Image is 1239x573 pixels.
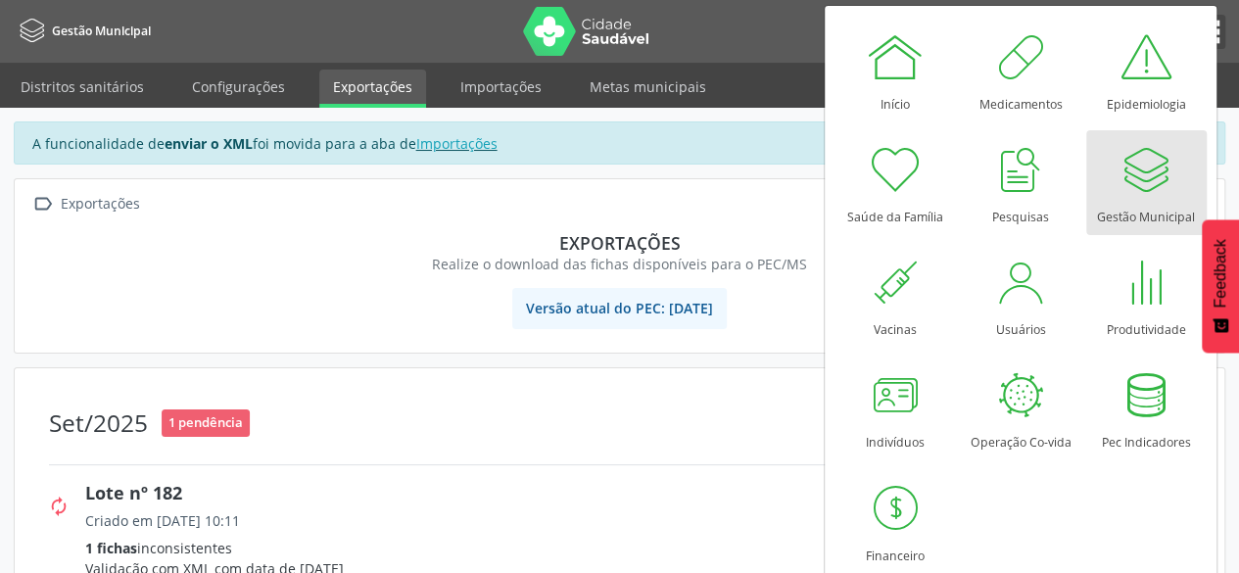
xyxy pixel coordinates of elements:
a: Pec Indicadores [1086,356,1207,460]
a: Importações [416,134,498,153]
a:  Exportações [28,190,143,218]
span: Feedback [1212,239,1229,308]
a: Exportações [319,70,426,108]
span: 1 fichas [85,539,137,557]
a: Metas municipais [576,70,720,104]
span: Versão atual do PEC: [DATE] [512,288,727,329]
a: Operação Co-vida [961,356,1081,460]
div: Realize o download das fichas disponíveis para o PEC/MS [42,254,1197,274]
strong: enviar o XML [165,134,253,153]
a: Medicamentos [961,18,1081,122]
div: Exportações [42,232,1197,254]
a: Epidemiologia [1086,18,1207,122]
div: Exportações [57,190,143,218]
div: Criado em [DATE] 10:11 [85,510,1208,531]
a: Indivíduos [835,356,956,460]
div: A funcionalidade de foi movida para a aba de [14,121,1225,165]
div: Lote nº 182 [85,480,1208,506]
a: Distritos sanitários [7,70,158,104]
a: Saúde da Família [835,130,956,235]
a: Usuários [961,243,1081,348]
button: Feedback - Mostrar pesquisa [1202,219,1239,353]
a: Início [835,18,956,122]
a: Gestão Municipal [14,15,151,47]
div: Set/2025 [49,408,148,437]
a: Configurações [178,70,299,104]
span: Gestão Municipal [52,23,151,39]
i:  [28,190,57,218]
a: Produtividade [1086,243,1207,348]
a: Pesquisas [961,130,1081,235]
div: inconsistentes [85,538,1208,558]
a: Importações [447,70,555,104]
i: autorenew [48,496,70,517]
span: 1 pendência [162,409,250,436]
a: Vacinas [835,243,956,348]
a: Gestão Municipal [1086,130,1207,235]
